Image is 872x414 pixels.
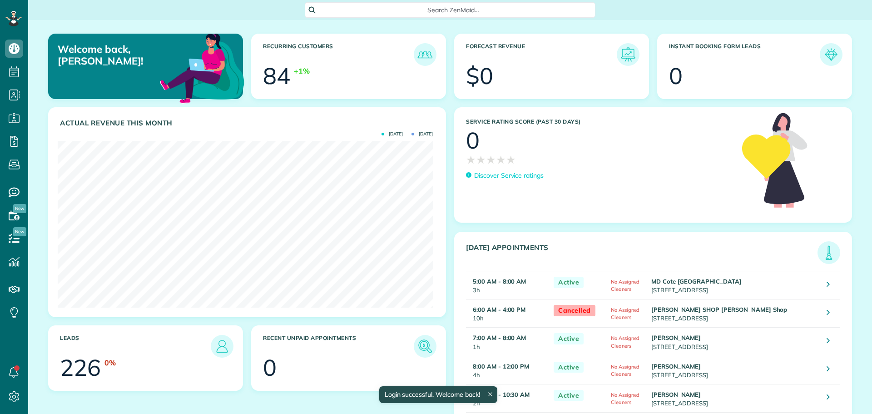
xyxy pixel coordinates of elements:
[473,306,525,313] strong: 6:00 AM - 4:00 PM
[466,119,733,125] h3: Service Rating score (past 30 days)
[611,392,640,405] span: No Assigned Cleaners
[473,363,529,370] strong: 8:00 AM - 12:00 PM
[466,129,480,152] div: 0
[476,152,486,168] span: ★
[466,244,817,264] h3: [DATE] Appointments
[473,278,526,285] strong: 5:00 AM - 8:00 AM
[554,305,595,316] span: Cancelled
[60,119,436,127] h3: Actual Revenue this month
[649,271,820,299] td: [STREET_ADDRESS]
[466,384,549,412] td: 2h
[649,384,820,412] td: [STREET_ADDRESS]
[619,45,637,64] img: icon_forecast_revenue-8c13a41c7ed35a8dcfafea3cbb826a0462acb37728057bba2d056411b612bbbe.png
[466,356,549,384] td: 4h
[466,43,617,66] h3: Forecast Revenue
[294,66,310,76] div: +1%
[649,328,820,356] td: [STREET_ADDRESS]
[416,337,434,355] img: icon_unpaid_appointments-47b8ce3997adf2238b356f14209ab4cced10bd1f174958f3ca8f1d0dd7fffeee.png
[263,65,290,87] div: 84
[213,337,231,355] img: icon_leads-1bed01f49abd5b7fead27621c3d59655bb73ed531f8eeb49469d10e621d6b896.png
[466,299,549,328] td: 10h
[669,65,683,87] div: 0
[60,335,211,358] h3: Leads
[104,358,116,368] div: 0%
[611,364,640,377] span: No Assigned Cleaners
[13,204,26,213] span: New
[466,152,476,168] span: ★
[58,43,181,67] p: Welcome back, [PERSON_NAME]!
[651,306,788,313] strong: [PERSON_NAME] SHOP [PERSON_NAME] Shop
[651,278,742,285] strong: MD Cote [GEOGRAPHIC_DATA]
[158,23,246,111] img: dashboard_welcome-42a62b7d889689a78055ac9021e634bf52bae3f8056760290aed330b23ab8690.png
[554,277,584,288] span: Active
[13,227,26,236] span: New
[263,43,414,66] h3: Recurring Customers
[820,244,838,262] img: icon_todays_appointments-901f7ab196bb0bea1936b74009e4eb5ffbc2d2711fa7634e0d609ed5ef32b18b.png
[506,152,516,168] span: ★
[474,171,544,180] p: Discover Service ratings
[486,152,496,168] span: ★
[466,328,549,356] td: 1h
[411,132,433,136] span: [DATE]
[669,43,820,66] h3: Instant Booking Form Leads
[822,45,840,64] img: icon_form_leads-04211a6a04a5b2264e4ee56bc0799ec3eb69b7e499cbb523a139df1d13a81ae0.png
[466,171,544,180] a: Discover Service ratings
[651,334,701,341] strong: [PERSON_NAME]
[263,356,277,379] div: 0
[379,386,497,403] div: Login successful. Welcome back!
[649,356,820,384] td: [STREET_ADDRESS]
[466,271,549,299] td: 3h
[651,363,701,370] strong: [PERSON_NAME]
[473,334,526,341] strong: 7:00 AM - 8:00 AM
[649,299,820,328] td: [STREET_ADDRESS]
[466,65,493,87] div: $0
[651,391,701,398] strong: [PERSON_NAME]
[263,335,414,358] h3: Recent unpaid appointments
[496,152,506,168] span: ★
[473,391,530,398] strong: 8:30 AM - 10:30 AM
[611,307,640,320] span: No Assigned Cleaners
[554,390,584,401] span: Active
[416,45,434,64] img: icon_recurring_customers-cf858462ba22bcd05b5a5880d41d6543d210077de5bb9ebc9590e49fd87d84ed.png
[611,335,640,349] span: No Assigned Cleaners
[611,279,640,292] span: No Assigned Cleaners
[554,362,584,373] span: Active
[381,132,403,136] span: [DATE]
[554,333,584,344] span: Active
[60,356,101,379] div: 226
